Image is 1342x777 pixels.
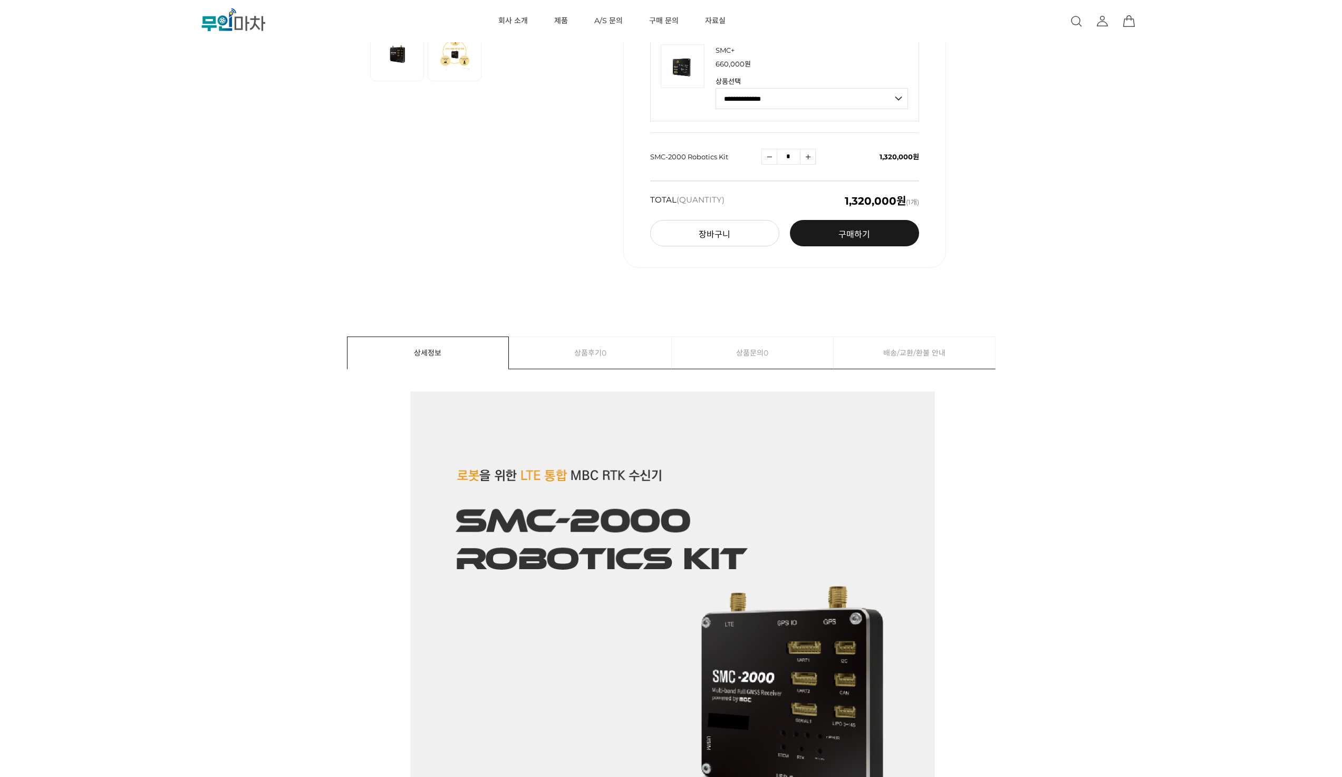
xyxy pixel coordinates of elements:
td: SMC-2000 Robotics Kit [650,133,761,181]
a: 상품문의0 [672,337,834,369]
img: 4cbe2109cccc46d4e4336cb8213cc47f.png [661,44,704,88]
a: 구매하기 [790,220,919,246]
a: 상세정보 [347,337,509,369]
p: 판매가 [716,61,908,68]
span: 구매하기 [838,229,870,239]
strong: 상품선택 [716,78,908,85]
span: (QUANTITY) [677,195,725,205]
button: 장바구니 [650,220,779,246]
span: 0 [764,337,768,369]
a: 배송/교환/환불 안내 [834,337,995,369]
span: 0 [602,337,606,369]
a: 상품후기0 [509,337,671,369]
strong: TOTAL [650,196,725,206]
span: 1,320,000원 [880,152,919,161]
span: (1개) [845,196,919,206]
a: 수량증가 [800,149,816,165]
em: 1,320,000원 [845,195,906,207]
span: 660,000원 [716,60,751,68]
p: 상품명 [716,45,908,55]
a: 수량감소 [761,149,777,165]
